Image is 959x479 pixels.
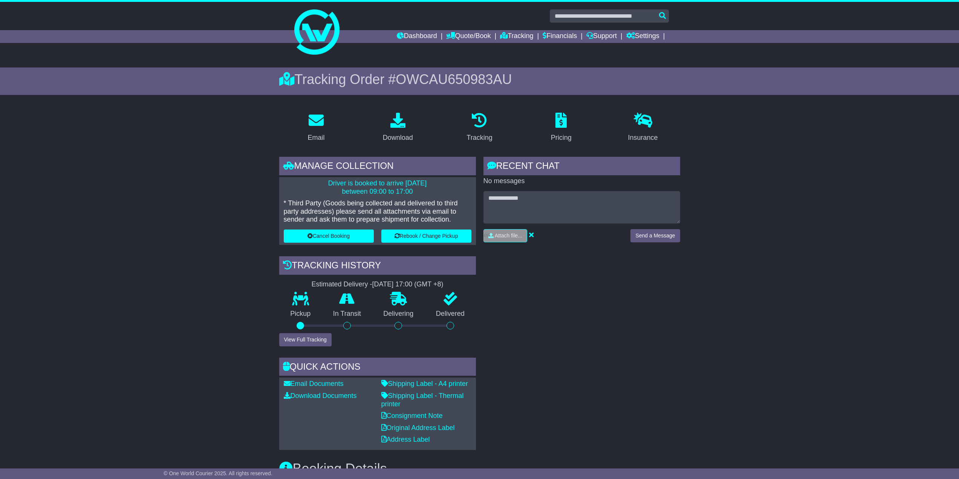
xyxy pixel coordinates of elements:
[303,110,329,145] a: Email
[500,30,533,43] a: Tracking
[284,199,471,224] p: * Third Party (Goods being collected and delivered to third party addresses) please send all atta...
[381,436,430,443] a: Address Label
[279,256,476,277] div: Tracking history
[462,110,497,145] a: Tracking
[381,424,455,432] a: Original Address Label
[284,230,374,243] button: Cancel Booking
[446,30,491,43] a: Quote/Book
[628,133,658,143] div: Insurance
[279,461,680,476] h3: Booking Details
[466,133,492,143] div: Tracking
[322,310,372,318] p: In Transit
[630,229,680,242] button: Send a Message
[546,110,577,145] a: Pricing
[279,333,332,346] button: View Full Tracking
[425,310,476,318] p: Delivered
[381,380,468,387] a: Shipping Label - A4 printer
[483,157,680,177] div: RECENT CHAT
[279,280,476,289] div: Estimated Delivery -
[164,470,272,476] span: © One World Courier 2025. All rights reserved.
[279,310,322,318] p: Pickup
[543,30,577,43] a: Financials
[284,380,344,387] a: Email Documents
[383,133,413,143] div: Download
[396,72,512,87] span: OWCAU650983AU
[586,30,617,43] a: Support
[372,280,444,289] div: [DATE] 17:00 (GMT +8)
[284,392,357,399] a: Download Documents
[483,177,680,185] p: No messages
[551,133,572,143] div: Pricing
[381,412,443,419] a: Consignment Note
[397,30,437,43] a: Dashboard
[279,358,476,378] div: Quick Actions
[381,230,471,243] button: Rebook / Change Pickup
[623,110,663,145] a: Insurance
[378,110,418,145] a: Download
[284,179,471,196] p: Driver is booked to arrive [DATE] between 09:00 to 17:00
[372,310,425,318] p: Delivering
[279,157,476,177] div: Manage collection
[307,133,324,143] div: Email
[381,392,464,408] a: Shipping Label - Thermal printer
[279,71,680,87] div: Tracking Order #
[626,30,659,43] a: Settings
